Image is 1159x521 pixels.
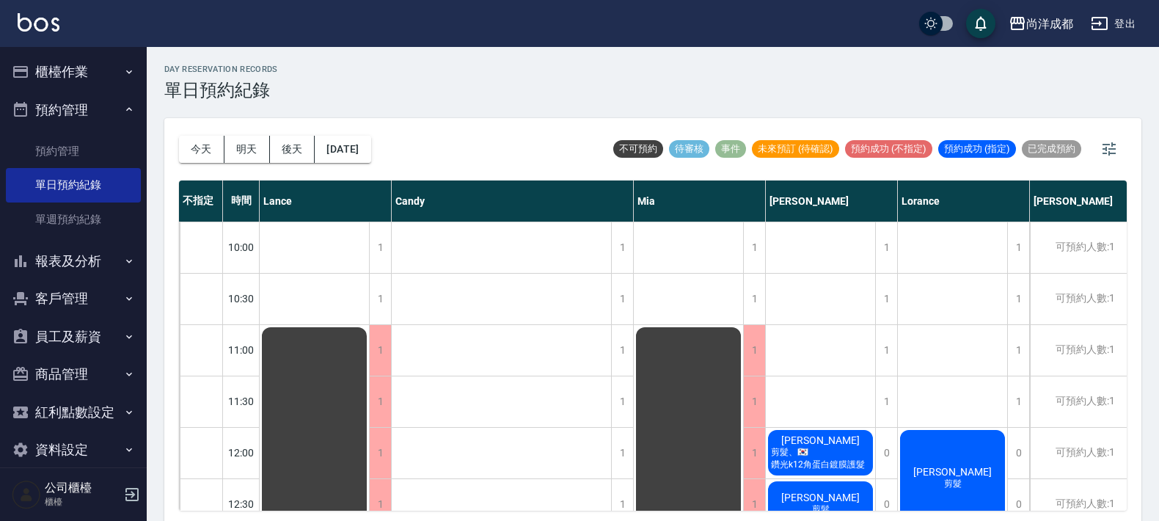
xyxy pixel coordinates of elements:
[1007,222,1029,273] div: 1
[223,376,260,427] div: 11:30
[743,325,765,376] div: 1
[6,203,141,236] a: 單週預約紀錄
[369,428,391,478] div: 1
[938,142,1016,156] span: 預約成功 (指定)
[743,222,765,273] div: 1
[1085,10,1141,37] button: 登出
[224,136,270,163] button: 明天
[743,376,765,427] div: 1
[1030,428,1139,478] div: 可預約人數:1
[223,324,260,376] div: 11:00
[1007,274,1029,324] div: 1
[898,181,1030,222] div: Lorance
[223,273,260,324] div: 10:30
[6,431,141,469] button: 資料設定
[875,274,897,324] div: 1
[875,428,897,478] div: 0
[392,181,634,222] div: Candy
[875,376,897,427] div: 1
[1030,222,1139,273] div: 可預約人數:1
[1030,325,1139,376] div: 可預約人數:1
[369,325,391,376] div: 1
[743,274,765,324] div: 1
[611,274,633,324] div: 1
[369,376,391,427] div: 1
[179,181,223,222] div: 不指定
[611,325,633,376] div: 1
[45,481,120,495] h5: 公司櫃檯
[6,318,141,356] button: 員工及薪資
[767,446,871,471] span: 剪髮、🇰🇷鑽光k12角蛋白鍍膜護髮
[1030,376,1139,427] div: 可預約人數:1
[6,91,141,129] button: 預約管理
[164,65,278,74] h2: day Reservation records
[315,136,370,163] button: [DATE]
[611,376,633,427] div: 1
[270,136,315,163] button: 後天
[1007,428,1029,478] div: 0
[743,428,765,478] div: 1
[260,181,392,222] div: Lance
[910,466,995,478] span: [PERSON_NAME]
[223,181,260,222] div: 時間
[1007,376,1029,427] div: 1
[1030,274,1139,324] div: 可預約人數:1
[12,480,41,509] img: Person
[1022,142,1081,156] span: 已完成預約
[6,134,141,168] a: 預約管理
[6,393,141,431] button: 紅利點數設定
[611,222,633,273] div: 1
[6,168,141,202] a: 單日預約紀錄
[223,222,260,273] div: 10:00
[766,181,898,222] div: [PERSON_NAME]
[875,222,897,273] div: 1
[1026,15,1073,33] div: 尚洋成都
[6,53,141,91] button: 櫃檯作業
[369,222,391,273] div: 1
[778,434,863,446] span: [PERSON_NAME]
[715,142,746,156] span: 事件
[634,181,766,222] div: Mia
[941,478,965,490] span: 剪髮
[966,9,995,38] button: save
[613,142,663,156] span: 不可預約
[1003,9,1079,39] button: 尚洋成都
[6,280,141,318] button: 客戶管理
[223,427,260,478] div: 12:00
[611,428,633,478] div: 1
[875,325,897,376] div: 1
[164,80,278,101] h3: 單日預約紀錄
[778,492,863,503] span: [PERSON_NAME]
[18,13,59,32] img: Logo
[6,242,141,280] button: 報表及分析
[45,495,120,509] p: 櫃檯
[179,136,224,163] button: 今天
[1007,325,1029,376] div: 1
[6,355,141,393] button: 商品管理
[369,274,391,324] div: 1
[1030,181,1140,222] div: [PERSON_NAME]
[669,142,709,156] span: 待審核
[809,503,833,516] span: 剪髮
[752,142,839,156] span: 未來預訂 (待確認)
[845,142,932,156] span: 預約成功 (不指定)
